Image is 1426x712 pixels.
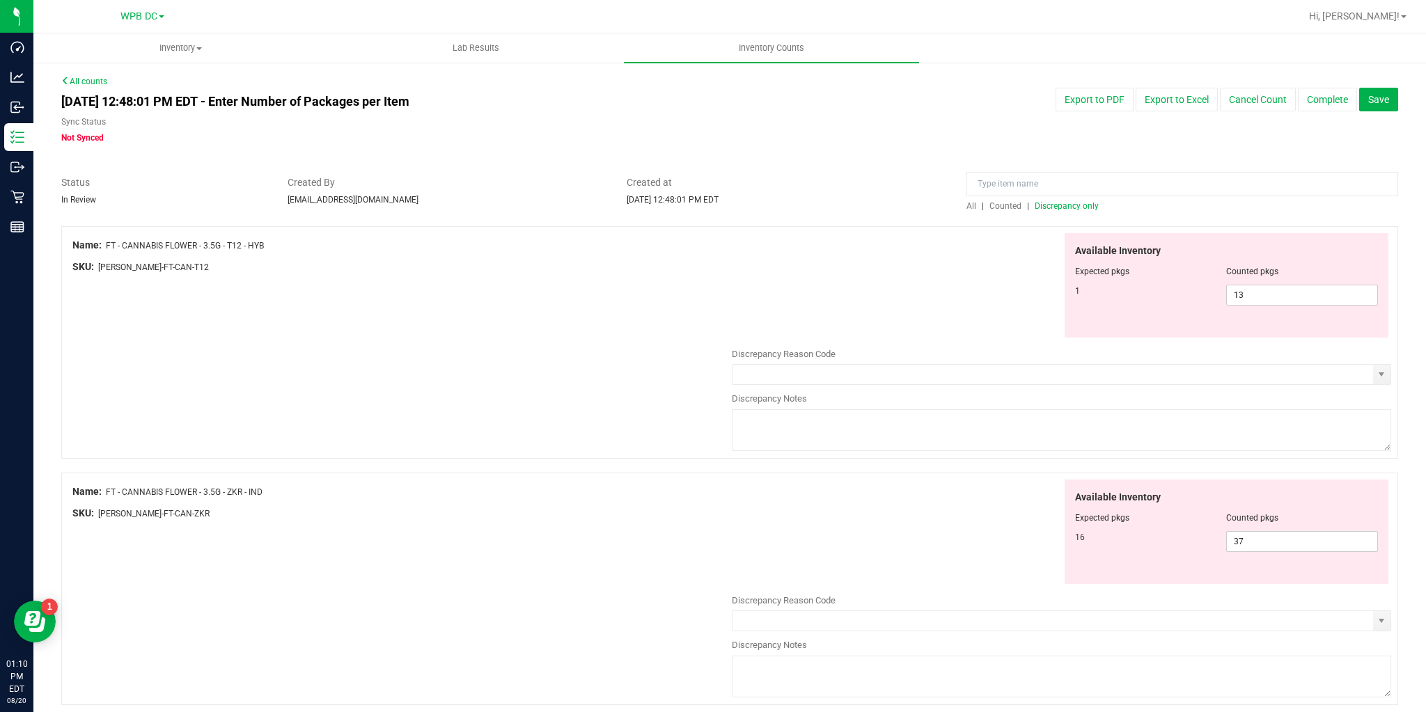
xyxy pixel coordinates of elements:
[966,201,976,211] span: All
[329,33,624,63] a: Lab Results
[106,241,264,251] span: FT - CANNABIS FLOWER - 3.5G - T12 - HYB
[1368,94,1389,105] span: Save
[966,172,1398,196] input: Type item name
[98,262,209,272] span: [PERSON_NAME]-FT-CAN-T12
[10,100,24,114] inline-svg: Inbound
[61,175,267,190] span: Status
[33,33,329,63] a: Inventory
[732,595,836,606] span: Discrepancy Reason Code
[72,261,94,272] span: SKU:
[72,486,102,497] span: Name:
[10,160,24,174] inline-svg: Outbound
[10,40,24,54] inline-svg: Dashboard
[1075,244,1161,258] span: Available Inventory
[120,10,157,22] span: WPB DC
[61,195,96,205] span: In Review
[1035,201,1099,211] span: Discrepancy only
[14,601,56,642] iframe: Resource center
[1227,532,1377,551] input: 37
[1136,88,1218,111] button: Export to Excel
[1298,88,1357,111] button: Complete
[10,220,24,234] inline-svg: Reports
[34,42,328,54] span: Inventory
[6,658,27,695] p: 01:10 PM EDT
[1226,267,1278,276] span: Counted pkgs
[6,695,27,706] p: 08/20
[1075,286,1080,296] span: 1
[61,133,104,143] span: Not Synced
[1359,88,1398,111] button: Save
[986,201,1027,211] a: Counted
[1220,88,1296,111] button: Cancel Count
[1227,285,1377,305] input: 13
[41,599,58,615] iframe: Resource center unread badge
[1031,201,1099,211] a: Discrepancy only
[989,201,1021,211] span: Counted
[288,175,606,190] span: Created By
[732,392,1391,406] div: Discrepancy Notes
[434,42,518,54] span: Lab Results
[627,175,946,190] span: Created at
[1075,532,1085,542] span: 16
[720,42,823,54] span: Inventory Counts
[1075,490,1161,505] span: Available Inventory
[10,130,24,144] inline-svg: Inventory
[982,201,984,211] span: |
[1075,267,1129,276] span: Expected pkgs
[732,349,836,359] span: Discrepancy Reason Code
[732,638,1391,652] div: Discrepancy Notes
[627,195,719,205] span: [DATE] 12:48:01 PM EDT
[1373,611,1390,631] span: select
[624,33,919,63] a: Inventory Counts
[98,509,210,519] span: [PERSON_NAME]-FT-CAN-ZKR
[61,77,107,86] a: All counts
[106,487,263,497] span: FT - CANNABIS FLOWER - 3.5G - ZKR - IND
[72,239,102,251] span: Name:
[966,201,982,211] a: All
[72,507,94,519] span: SKU:
[1075,513,1129,523] span: Expected pkgs
[10,70,24,84] inline-svg: Analytics
[61,116,106,128] label: Sync Status
[1226,513,1278,523] span: Counted pkgs
[1056,88,1134,111] button: Export to PDF
[288,195,418,205] span: [EMAIL_ADDRESS][DOMAIN_NAME]
[10,190,24,204] inline-svg: Retail
[1373,365,1390,384] span: select
[61,95,833,109] h4: [DATE] 12:48:01 PM EDT - Enter Number of Packages per Item
[1309,10,1400,22] span: Hi, [PERSON_NAME]!
[1027,201,1029,211] span: |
